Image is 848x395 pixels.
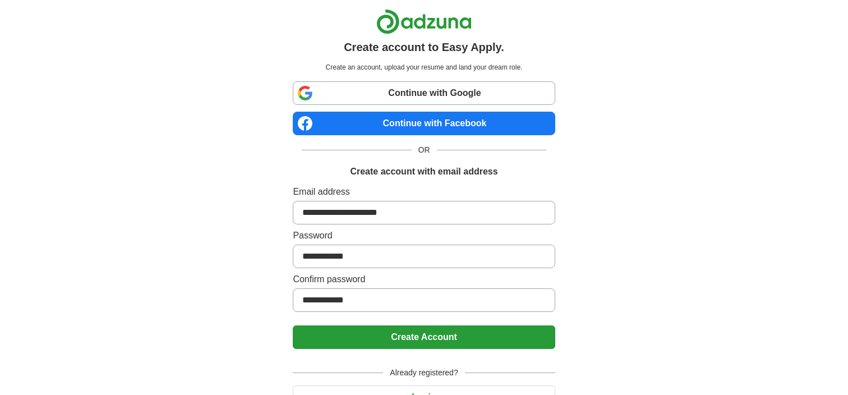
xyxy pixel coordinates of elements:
img: Adzuna logo [376,9,472,34]
a: Continue with Facebook [293,112,555,135]
h1: Create account to Easy Apply. [344,39,504,56]
span: OR [412,144,437,156]
label: Email address [293,185,555,199]
span: Already registered? [383,367,464,379]
button: Create Account [293,325,555,349]
p: Create an account, upload your resume and land your dream role. [295,62,552,72]
label: Password [293,229,555,242]
h1: Create account with email address [350,165,497,178]
a: Continue with Google [293,81,555,105]
label: Confirm password [293,273,555,286]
